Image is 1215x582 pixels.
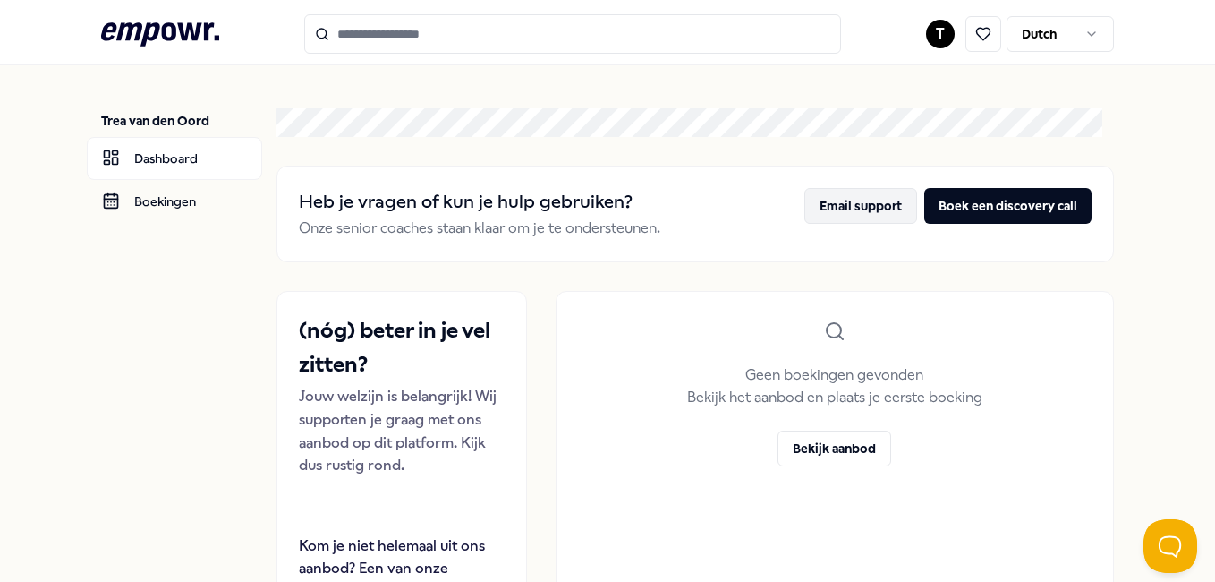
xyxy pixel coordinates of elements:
[304,14,841,54] input: Search for products, categories or subcategories
[299,217,660,240] p: Onze senior coaches staan klaar om je te ondersteunen.
[804,188,917,240] a: Email support
[299,385,505,476] p: Jouw welzijn is belangrijk! Wij supporten je graag met ons aanbod op dit platform. Kijk dus rusti...
[804,188,917,224] button: Email support
[777,431,891,466] button: Bekijk aanbod
[687,364,982,409] p: Geen boekingen gevonden Bekijk het aanbod en plaats je eerste boeking
[299,188,660,217] h2: Heb je vragen of kun je hulp gebruiken?
[299,313,505,382] h2: (nóg) beter in je vel zitten?
[1143,519,1197,573] iframe: Help Scout Beacon - Open
[87,137,262,180] a: Dashboard
[926,20,955,48] button: T
[87,180,262,223] a: Boekingen
[924,188,1092,224] button: Boek een discovery call
[101,112,262,130] p: Trea van den Oord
